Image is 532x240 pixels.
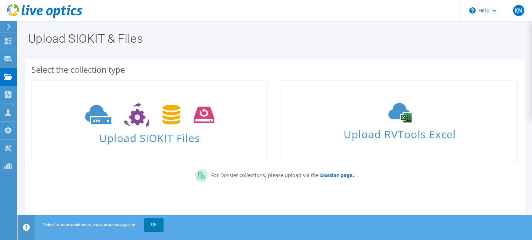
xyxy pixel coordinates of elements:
h1: Upload SIOKIT & Files [28,33,518,44]
span: KN [513,5,524,16]
p: For Dossier collections, please upload via the [208,169,354,179]
span: Upload RVTools Excel [282,125,517,140]
a: Upload SIOKIT Files [32,80,268,162]
a: OK [144,218,164,231]
a: Dossier page. [319,172,354,178]
span: Upload SIOKIT Files [32,128,267,143]
a: Upload RVTools Excel [282,80,518,162]
div: Select the collection type [32,66,518,73]
b: Dossier page. [320,172,354,178]
svg: \n [469,7,476,14]
span: This site uses cookies to track your navigation. [43,221,137,227]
